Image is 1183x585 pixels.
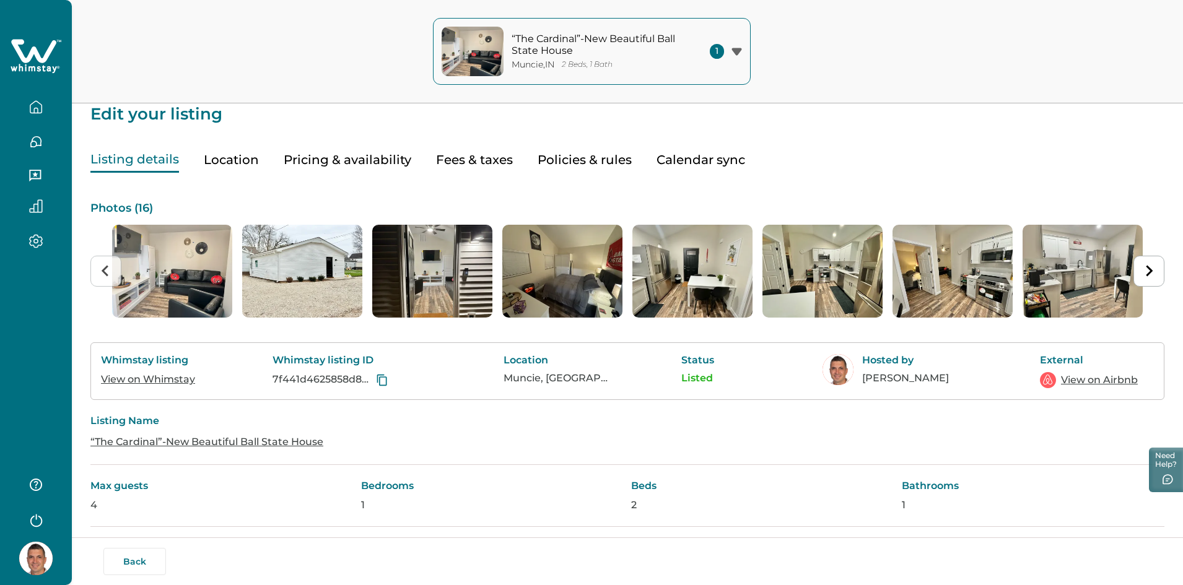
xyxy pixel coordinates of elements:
button: Next slide [1133,256,1164,287]
li: 6 of 16 [762,225,883,318]
p: 1 [361,499,624,511]
img: list-photos [632,225,753,318]
p: External [1040,354,1139,366]
button: Calendar sync [657,147,745,173]
a: View on Whimstay [101,373,195,385]
img: Whimstay Host [19,542,53,575]
img: list-photos [372,225,492,318]
li: 3 of 16 [372,225,492,318]
p: Photos ( 16 ) [90,202,1164,215]
p: Edit your listing [90,93,1164,123]
a: “The Cardinal”-New Beautiful Ball State House [90,436,323,448]
img: Whimstay Host [823,354,853,385]
p: Status [681,354,749,366]
p: Listed [681,372,749,384]
img: list-photos [502,225,622,318]
p: Max guests [90,480,354,492]
span: 1 [710,44,724,59]
p: Whimstay listing [101,354,200,366]
img: list-photos [762,225,883,318]
img: list-photos [242,225,362,318]
a: View on Airbnb [1061,373,1138,388]
p: Bathrooms [902,480,1165,492]
button: Fees & taxes [436,147,513,173]
p: 7f441d4625858d83aa143e6a4132593c [273,373,373,386]
li: 4 of 16 [502,225,622,318]
p: 2 Beds, 1 Bath [562,60,613,69]
button: Back [103,548,166,575]
p: [PERSON_NAME] [862,372,967,384]
img: list-photos [112,225,232,318]
button: Policies & rules [538,147,632,173]
li: 2 of 16 [242,225,362,318]
p: 2 [631,499,894,511]
p: Whimstay listing ID [273,354,430,366]
p: Listing Name [90,415,1164,427]
img: property-cover [442,27,504,76]
button: Pricing & availability [284,147,411,173]
li: 1 of 16 [112,225,232,318]
p: Muncie , IN [512,59,554,70]
p: Beds [631,480,894,492]
p: 1 [902,499,1165,511]
p: Muncie, [GEOGRAPHIC_DATA], [GEOGRAPHIC_DATA] [504,372,609,384]
img: list-photos [893,225,1013,318]
button: Location [204,147,259,173]
p: Location [504,354,609,366]
li: 8 of 16 [1023,225,1143,318]
button: Previous slide [90,256,121,287]
p: Hosted by [862,354,967,366]
p: 4 [90,499,354,511]
li: 7 of 16 [893,225,1013,318]
p: “The Cardinal”-New Beautiful Ball State House [512,33,679,57]
li: 5 of 16 [632,225,753,318]
p: Bedrooms [361,480,624,492]
img: list-photos [1023,225,1143,318]
button: property-cover“The Cardinal”-New Beautiful Ball State HouseMuncie,IN2 Beds, 1 Bath1 [433,18,751,85]
button: Listing details [90,147,179,173]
